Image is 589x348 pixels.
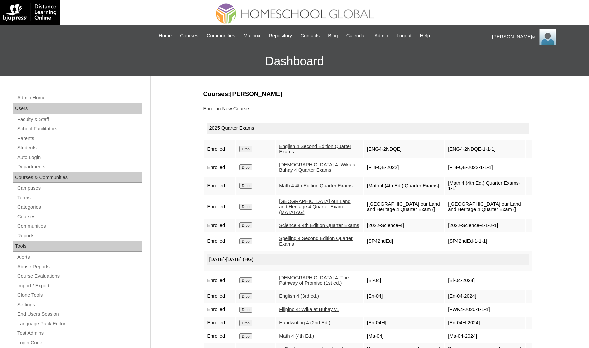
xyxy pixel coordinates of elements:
input: Drop [239,183,252,189]
input: Drop [239,146,252,152]
td: Enrolled [204,140,235,158]
span: Logout [397,32,412,40]
h3: Courses:[PERSON_NAME] [203,90,533,98]
a: Filipino 4: Wika at Buhay v1 [279,307,339,312]
a: English 4 Second Edition Quarter Exams [279,144,351,155]
td: [2022-Science-4] [364,219,444,232]
a: Handwriting 4 (2nd Ed.) [279,320,330,325]
span: Communities [207,32,235,40]
a: Import / Export [17,282,142,290]
a: Login Code [17,339,142,347]
div: [PERSON_NAME] [492,29,582,45]
a: School Facilitators [17,125,142,133]
a: Courses [17,213,142,221]
td: [Fil4-QE-2022-1-1-1] [445,159,525,176]
a: [DEMOGRAPHIC_DATA] 4: The Pathway of Promise (1st ed.) [279,275,349,286]
a: Reports [17,232,142,240]
a: Blog [325,32,341,40]
a: Communities [203,32,239,40]
input: Drop [239,164,252,170]
img: logo-white.png [3,3,56,21]
a: Test Admins [17,329,142,337]
td: [[GEOGRAPHIC_DATA] our Land and Heritage 4 Quarter Exam (] [445,195,525,219]
td: [Ma-04] [364,330,444,343]
a: Repository [265,32,295,40]
input: Drop [239,307,252,313]
a: Help [417,32,433,40]
a: Departments [17,163,142,171]
td: [2022-Science-4-1-2-1] [445,219,525,232]
input: Drop [239,238,252,244]
td: [FWK4-2020-1-1-1] [445,303,525,316]
span: Home [159,32,172,40]
span: Admin [374,32,388,40]
input: Drop [239,320,252,326]
a: Categories [17,203,142,211]
td: [Fil4-QE-2022] [364,159,444,176]
a: Spelling 4 Second Edition Quarter Exams [279,236,353,247]
a: Course Evaluations [17,272,142,280]
div: [DATE]-[DATE] (HG) [207,254,529,265]
td: [SP42ndEd] [364,232,444,250]
td: Enrolled [204,219,235,232]
td: Enrolled [204,330,235,343]
td: [Math 4 (4th Ed.) Quarter Exams-1-1] [445,177,525,195]
td: Enrolled [204,290,235,303]
div: Courses & Communities [13,172,142,183]
span: Calendar [346,32,366,40]
td: [Ma-04-2024] [445,330,525,343]
input: Drop [239,204,252,210]
input: Drop [239,333,252,339]
span: Mailbox [244,32,261,40]
h3: Dashboard [3,46,586,76]
a: Admin [371,32,392,40]
td: [ENG4-2NDQE] [364,140,444,158]
td: [Bi-04] [364,272,444,289]
a: Calendar [343,32,369,40]
td: Enrolled [204,195,235,219]
td: [Bi-04-2024] [445,272,525,289]
a: Home [155,32,175,40]
a: English 4 (3rd ed.) [279,293,319,299]
div: Users [13,103,142,114]
td: [ENG4-2NDQE-1-1-1] [445,140,525,158]
span: Courses [180,32,198,40]
td: Enrolled [204,272,235,289]
a: End Users Session [17,310,142,318]
a: Language Pack Editor [17,320,142,328]
a: Terms [17,194,142,202]
td: [Math 4 (4th Ed.) Quarter Exams] [364,177,444,195]
td: [SP42ndEd-1-1-1] [445,232,525,250]
span: Blog [328,32,338,40]
a: Math 4 4th Edition Quarter Exams [279,183,353,188]
div: Tools [13,241,142,252]
input: Drop [239,293,252,299]
a: Enroll in New Course [203,106,249,111]
div: 2025 Quarter Exams [207,123,529,134]
a: Clone Tools [17,291,142,299]
a: [DEMOGRAPHIC_DATA] 4: Wika at Buhay 4 Quarter Exams [279,162,357,173]
span: Contacts [300,32,320,40]
a: Abuse Reports [17,263,142,271]
span: Repository [269,32,292,40]
input: Drop [239,222,252,228]
a: Contacts [297,32,323,40]
td: [En-04] [364,290,444,303]
span: Help [420,32,430,40]
td: Enrolled [204,177,235,195]
a: Campuses [17,184,142,192]
a: Settings [17,301,142,309]
a: Communities [17,222,142,230]
a: Parents [17,134,142,143]
td: Enrolled [204,232,235,250]
a: Logout [393,32,415,40]
td: Enrolled [204,303,235,316]
a: Students [17,144,142,152]
td: Enrolled [204,159,235,176]
a: Admin Home [17,94,142,102]
a: Mailbox [240,32,264,40]
td: [En-04H] [364,317,444,329]
a: Science 4 4th Edition Quarter Exams [279,223,359,228]
img: Ariane Ebuen [539,29,556,45]
a: Courses [177,32,202,40]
